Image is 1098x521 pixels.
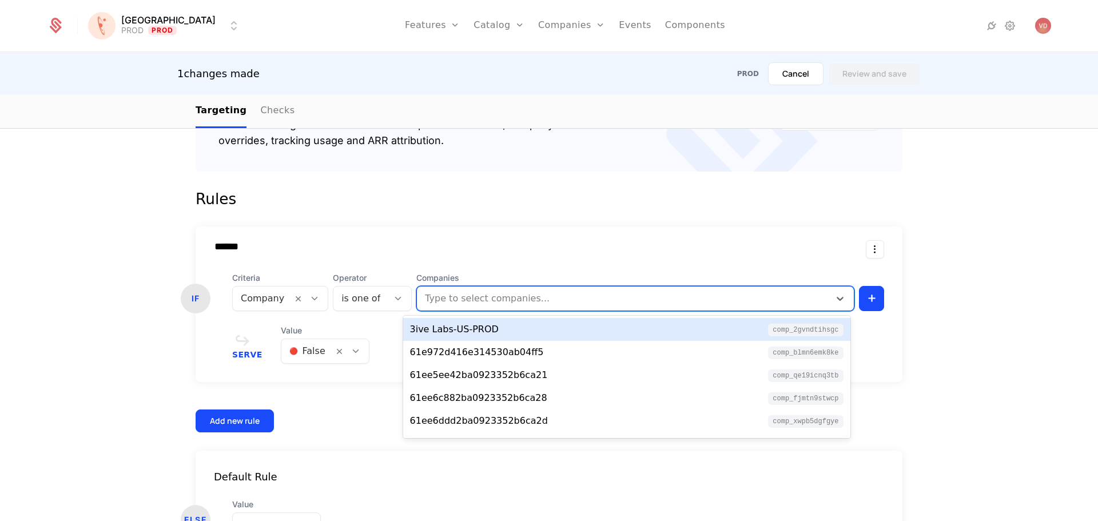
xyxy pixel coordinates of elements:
[768,369,843,382] span: comp_QE19iCNq3TB
[410,391,547,405] div: 61ee6c882ba0923352b6ca28
[218,117,554,149] div: Associate a flag with a feature to enable plan entitlements, company overrides, tracking usage an...
[842,68,906,79] div: Review and save
[196,469,902,485] div: Default Rule
[768,324,843,336] span: comp_2GvndTiHsgc
[416,272,854,284] span: Companies
[177,66,260,82] div: 1 changes made
[410,323,499,336] div: 3ive Labs-US-PROD
[281,325,369,336] span: Value
[91,13,241,38] button: Select environment
[196,409,274,432] button: Add new rule
[410,345,544,359] div: 61e972d416e314530ab04ff5
[768,62,823,85] button: Cancel
[333,272,412,284] span: Operator
[148,26,177,35] span: Prod
[1035,18,1051,34] img: Vasilije Dolic
[768,347,843,359] span: comp_BLMN6EMK8kE
[232,272,328,284] span: Criteria
[866,240,884,258] button: Select action
[410,368,548,382] div: 61ee5ee42ba0923352b6ca21
[985,19,998,33] a: Integrations
[232,499,321,510] span: Value
[210,415,260,427] div: Add new rule
[196,190,902,208] div: Rules
[859,286,884,311] button: +
[828,62,921,85] button: Review and save
[88,12,116,39] img: Florence
[737,69,759,78] div: PROD
[196,94,295,128] ul: Choose Sub Page
[768,415,843,428] span: comp_XwpB5dgfGye
[410,437,547,451] div: 6281eebd018139778f8dbb40
[121,25,144,36] div: PROD
[1003,19,1017,33] a: Settings
[121,15,216,25] span: [GEOGRAPHIC_DATA]
[410,414,548,428] div: 61ee6ddd2ba0923352b6ca2d
[768,392,843,405] span: comp_fjmTn9stwCP
[260,94,295,128] a: Checks
[232,351,262,359] span: Serve
[196,94,902,128] nav: Main
[181,284,210,313] div: IF
[1035,18,1051,34] button: Open user button
[196,94,246,128] a: Targeting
